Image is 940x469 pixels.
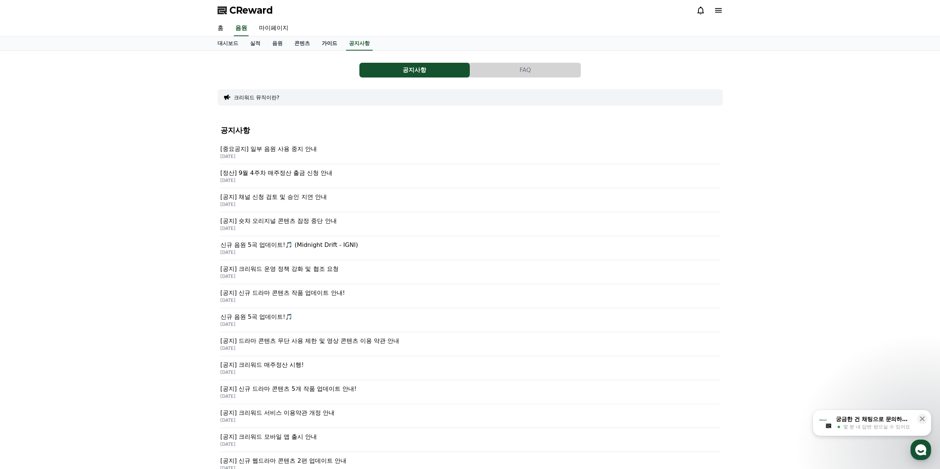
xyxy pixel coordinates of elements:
a: 콘텐츠 [288,37,316,51]
p: [DATE] [221,297,720,303]
a: [공지] 드라마 콘텐츠 무단 사용 제한 및 영상 콘텐츠 이용 약관 안내 [DATE] [221,332,720,356]
p: [DATE] [221,177,720,183]
p: [DATE] [221,369,720,375]
a: [공지] 신규 드라마 콘텐츠 작품 업데이트 안내! [DATE] [221,284,720,308]
p: [DATE] [221,249,720,255]
a: [공지] 크리워드 서비스 이용약관 개정 안내 [DATE] [221,404,720,428]
p: [DATE] [221,321,720,327]
a: 신규 음원 5곡 업데이트!🎵 [DATE] [221,308,720,332]
p: [공지] 드라마 콘텐츠 무단 사용 제한 및 영상 콘텐츠 이용 약관 안내 [221,337,720,345]
p: [정산] 9월 4주차 매주정산 출금 신청 안내 [221,169,720,177]
a: 대시보드 [212,37,244,51]
button: 공지사항 [359,63,470,77]
a: [공지] 크리워드 모바일 앱 출시 안내 [DATE] [221,428,720,452]
p: [공지] 신규 드라마 콘텐츠 5개 작품 업데이트 안내! [221,384,720,393]
a: [중요공지] 일부 음원 사용 중지 안내 [DATE] [221,140,720,164]
a: [공지] 신규 드라마 콘텐츠 5개 작품 업데이트 안내! [DATE] [221,380,720,404]
p: [DATE] [221,273,720,279]
a: 음원 [234,21,249,36]
p: [DATE] [221,441,720,447]
p: [공지] 크리워드 모바일 앱 출시 안내 [221,432,720,441]
a: 공지사항 [346,37,373,51]
p: 신규 음원 5곡 업데이트!🎵 (Midnight Drift - IGNI) [221,241,720,249]
p: [DATE] [221,345,720,351]
h4: 공지사항 [221,126,720,134]
p: 신규 음원 5곡 업데이트!🎵 [221,313,720,321]
p: [DATE] [221,393,720,399]
p: [DATE] [221,225,720,231]
a: [공지] 크리워드 운영 정책 강화 및 협조 요청 [DATE] [221,260,720,284]
span: 홈 [23,245,28,251]
p: [중요공지] 일부 음원 사용 중지 안내 [221,145,720,154]
span: CReward [229,4,273,16]
a: 마이페이지 [253,21,294,36]
p: [공지] 크리워드 매주정산 시행! [221,361,720,369]
a: 대화 [49,234,95,252]
button: FAQ [470,63,581,77]
a: 홈 [212,21,229,36]
p: [공지] 크리워드 서비스 이용약관 개정 안내 [221,408,720,417]
a: 가이드 [316,37,343,51]
a: [정산] 9월 4주차 매주정산 출금 신청 안내 [DATE] [221,164,720,188]
a: 음원 [266,37,288,51]
a: 실적 [244,37,266,51]
a: 설정 [95,234,142,252]
a: CReward [218,4,273,16]
p: [공지] 신규 드라마 콘텐츠 작품 업데이트 안내! [221,289,720,297]
p: [DATE] [221,201,720,207]
span: 설정 [114,245,123,251]
a: [공지] 채널 신청 검토 및 승인 지연 안내 [DATE] [221,188,720,212]
p: [공지] 신규 웹드라마 콘텐츠 2편 업데이트 안내 [221,456,720,465]
button: 크리워드 뮤직이란? [234,94,280,101]
p: [DATE] [221,154,720,159]
a: 신규 음원 5곡 업데이트!🎵 (Midnight Drift - IGNI) [DATE] [221,236,720,260]
a: [공지] 크리워드 매주정산 시행! [DATE] [221,356,720,380]
p: [공지] 채널 신청 검토 및 승인 지연 안내 [221,193,720,201]
p: [공지] 크리워드 운영 정책 강화 및 협조 요청 [221,265,720,273]
a: [공지] 숏챠 오리지널 콘텐츠 잠정 중단 안내 [DATE] [221,212,720,236]
span: 대화 [68,245,76,251]
p: [DATE] [221,417,720,423]
p: [공지] 숏챠 오리지널 콘텐츠 잠정 중단 안내 [221,217,720,225]
a: 홈 [2,234,49,252]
